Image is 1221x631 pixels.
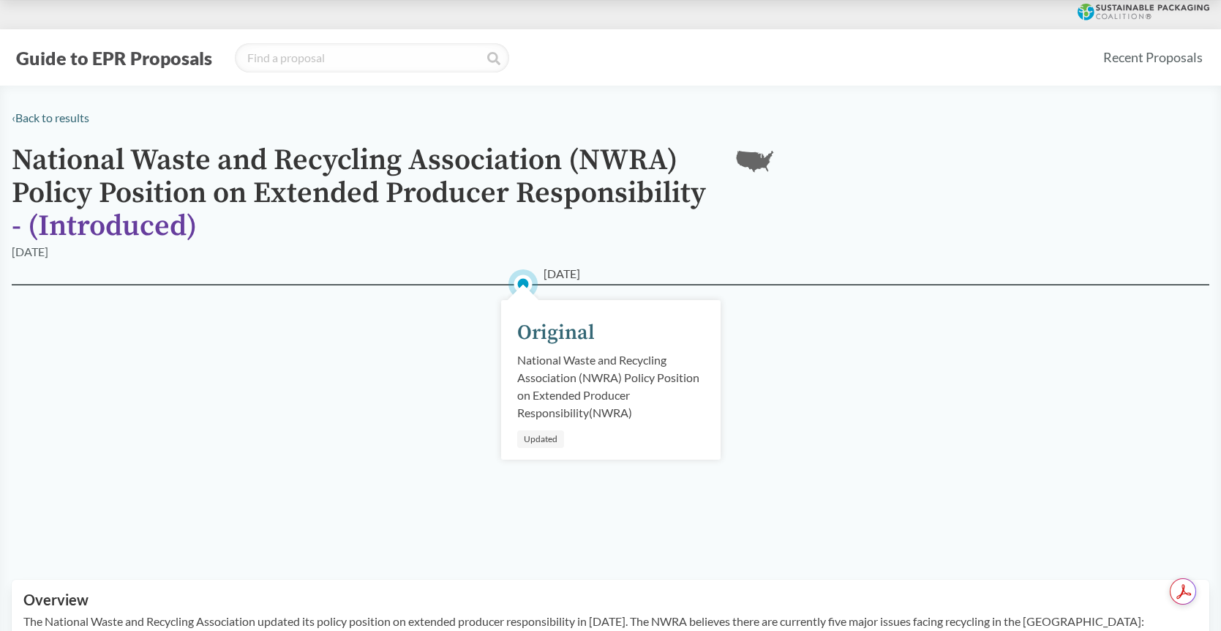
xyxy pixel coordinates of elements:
[12,144,714,243] h1: National Waste and Recycling Association (NWRA) Policy Position on Extended Producer Responsibility
[517,430,564,448] div: Updated
[12,46,217,70] button: Guide to EPR Proposals
[517,318,595,348] div: Original
[12,111,89,124] a: ‹Back to results
[544,265,580,283] span: [DATE]
[12,243,48,261] div: [DATE]
[23,591,1198,608] h2: Overview
[1097,41,1209,74] a: Recent Proposals
[517,351,705,422] div: National Waste and Recycling Association (NWRA) Policy Position on Extended Producer Responsibili...
[12,208,197,244] span: - ( Introduced )
[235,43,509,72] input: Find a proposal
